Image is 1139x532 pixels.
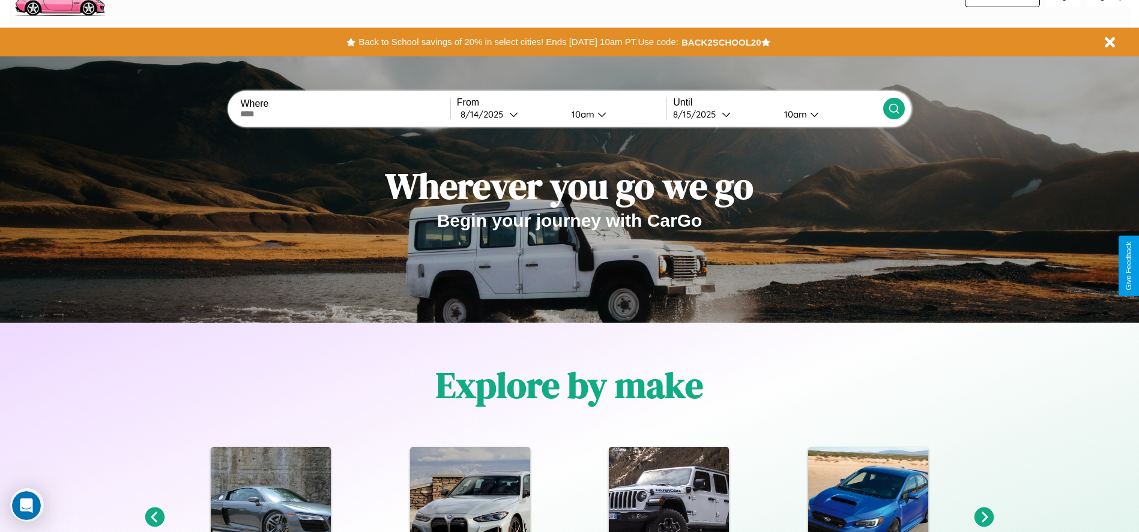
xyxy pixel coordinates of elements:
button: Back to School savings of 20% in select cities! Ends [DATE] 10am PT.Use code: [355,34,681,50]
div: 8 / 14 / 2025 [461,109,509,120]
button: 10am [562,108,667,121]
label: Where [240,98,450,109]
b: BACK2SCHOOL20 [681,37,761,47]
label: Until [673,97,883,108]
div: 8 / 15 / 2025 [673,109,722,120]
button: 8/14/2025 [457,108,562,121]
button: 10am [775,108,883,121]
label: From [457,97,666,108]
div: 10am [566,109,597,120]
iframe: Intercom live chat discovery launcher [10,488,44,522]
div: 10am [778,109,810,120]
div: Give Feedback [1125,242,1133,290]
h1: Explore by make [436,360,703,410]
iframe: Intercom live chat [12,491,41,520]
